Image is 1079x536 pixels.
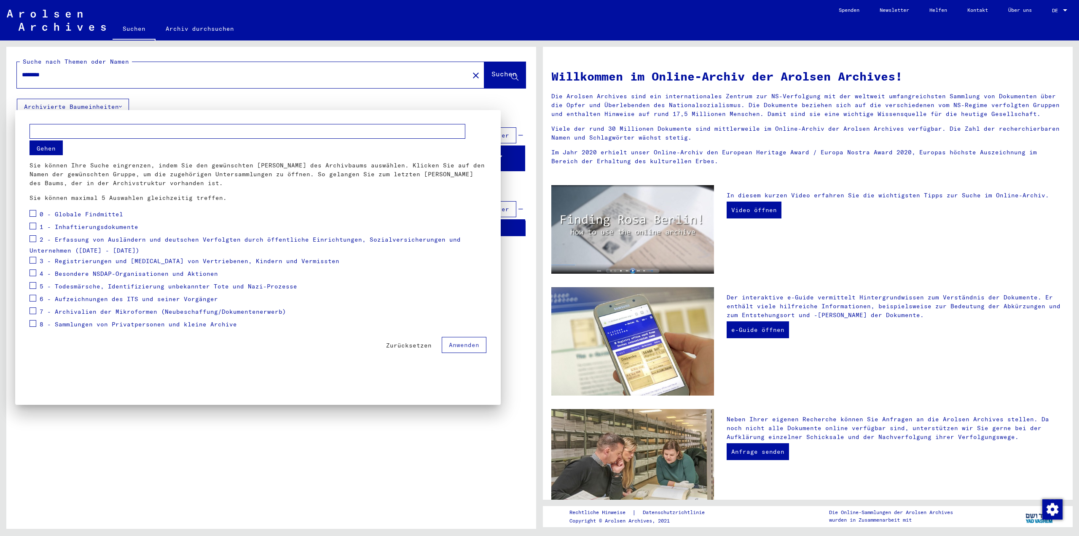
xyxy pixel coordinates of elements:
[1042,499,1063,520] img: Einwilligung ändern
[386,342,432,349] font: Zurücksetzen
[40,210,123,218] font: 0 - Globale Findmittel
[40,282,297,290] font: 5 - Todesmärsche, Identifizierung unbekannter Tote und Nazi-Prozesse
[40,320,237,328] font: 8 - Sammlungen von Privatpersonen und kleine Archive
[449,341,479,349] font: Anwenden
[40,269,218,277] font: 4 - Besondere NSDAP-Organisationen und Aktionen
[40,295,218,302] font: 6 - Aufzeichnungen des ITS und seiner Vorgänger
[40,307,286,315] font: 7 - Archivalien der Mikroformen (Neubeschaffung/Dokumentenerwerb)
[30,162,485,187] font: Sie können Ihre Suche eingrenzen, indem Sie den gewünschten [PERSON_NAME] des Archivbaums auswähl...
[37,145,56,152] font: Gehen
[442,337,486,353] button: Anwenden
[30,140,63,155] button: Gehen
[30,235,461,254] font: 2 - Erfassung von Ausländern und deutschen Verfolgten durch öffentliche Einrichtungen, Sozialvers...
[40,223,138,230] font: 1 - Inhaftierungsdokumente
[30,194,227,202] font: Sie können maximal 5 Auswahlen gleichzeitig treffen.
[40,257,339,264] font: 3 - Registrierungen und [MEDICAL_DATA] von Vertriebenen, Kindern und Vermissten
[379,338,438,353] button: Zurücksetzen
